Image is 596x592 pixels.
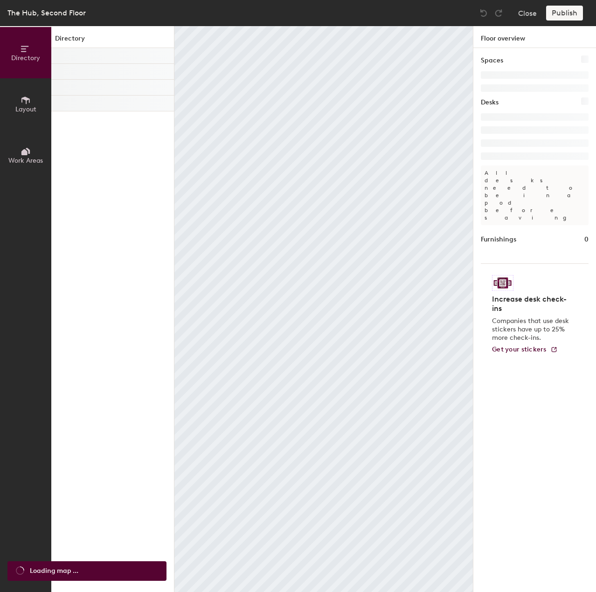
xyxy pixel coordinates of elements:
[174,26,473,592] canvas: Map
[481,55,503,66] h1: Spaces
[492,275,513,291] img: Sticker logo
[479,8,488,18] img: Undo
[492,345,547,353] span: Get your stickers
[481,234,516,245] h1: Furnishings
[8,157,43,165] span: Work Areas
[492,346,558,354] a: Get your stickers
[15,105,36,113] span: Layout
[11,54,40,62] span: Directory
[7,7,86,19] div: The Hub, Second Floor
[494,8,503,18] img: Redo
[492,295,572,313] h4: Increase desk check-ins
[492,317,572,342] p: Companies that use desk stickers have up to 25% more check-ins.
[51,34,174,48] h1: Directory
[481,97,499,108] h1: Desks
[481,165,589,225] p: All desks need to be in a pod before saving
[473,26,596,48] h1: Floor overview
[518,6,537,21] button: Close
[584,234,589,245] h1: 0
[30,566,78,576] span: Loading map ...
